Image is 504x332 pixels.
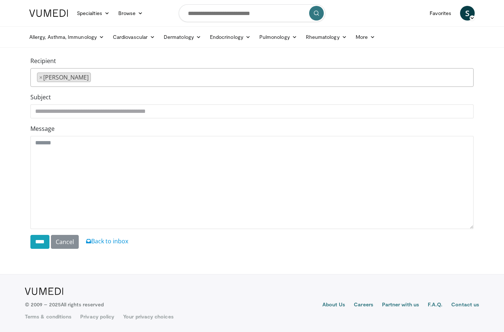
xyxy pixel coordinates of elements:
[86,237,128,245] a: Back to inbox
[25,301,104,308] p: © 2009 – 2025
[30,93,51,102] label: Subject
[37,73,91,82] li: Dimitris Papamargaritis
[460,6,475,21] a: S
[29,10,68,17] img: VuMedi Logo
[382,301,419,310] a: Partner with us
[159,30,205,44] a: Dermatology
[205,30,255,44] a: Endocrinology
[301,30,351,44] a: Rheumatology
[322,301,345,310] a: About Us
[25,30,108,44] a: Allergy, Asthma, Immunology
[114,6,148,21] a: Browse
[123,313,173,320] a: Your privacy choices
[354,301,373,310] a: Careers
[25,288,63,295] img: VuMedi Logo
[179,4,325,22] input: Search topics, interventions
[25,313,71,320] a: Terms & conditions
[80,313,114,320] a: Privacy policy
[425,6,456,21] a: Favorites
[351,30,379,44] a: More
[51,235,79,249] a: Cancel
[39,73,42,82] span: ×
[451,301,479,310] a: Contact us
[255,30,301,44] a: Pulmonology
[428,301,442,310] a: F.A.Q.
[61,301,104,307] span: All rights reserved
[108,30,159,44] a: Cardiovascular
[30,124,55,133] label: Message
[73,6,114,21] a: Specialties
[30,56,56,65] label: Recipient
